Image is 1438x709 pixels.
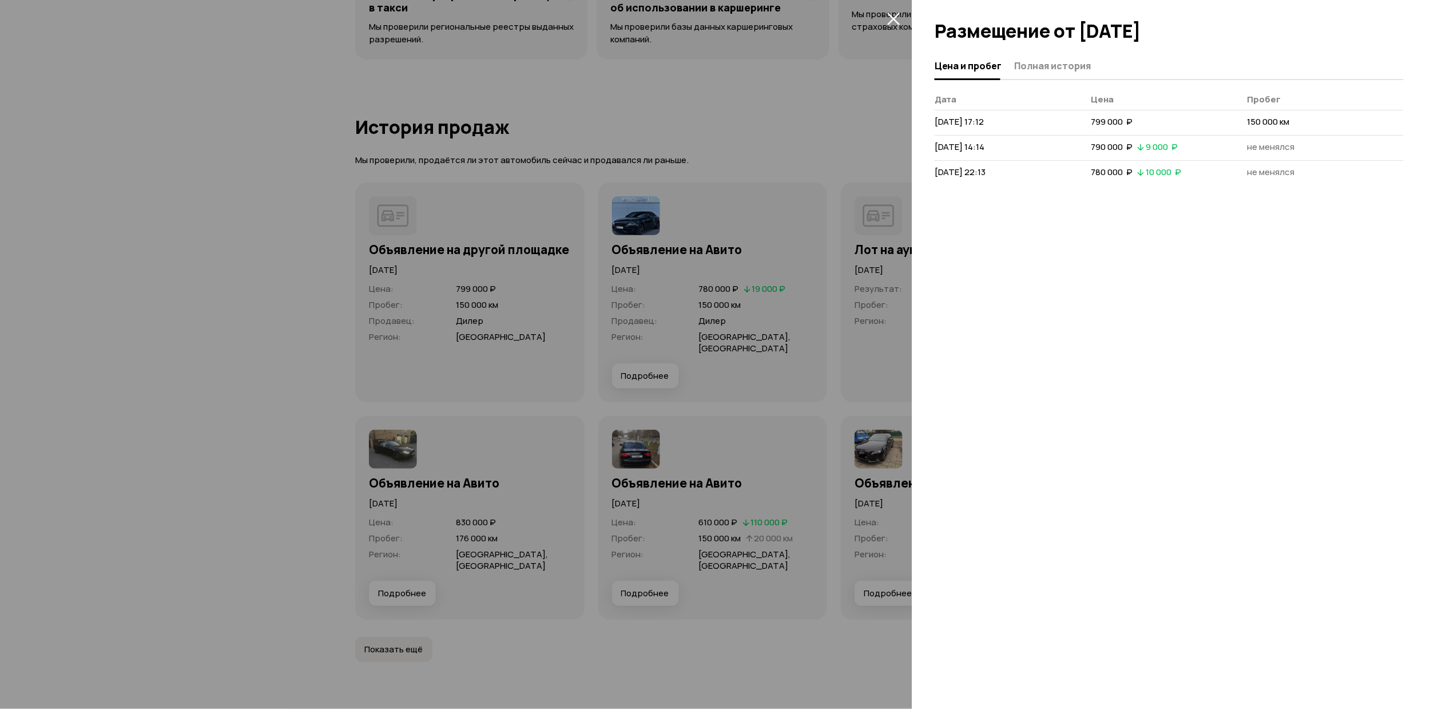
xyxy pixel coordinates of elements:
span: 790 000 ₽ [1091,141,1133,153]
span: 10 000 ₽ [1146,166,1181,178]
span: 150 000 км [1248,116,1290,128]
span: Цена [1091,93,1114,105]
span: Цена и пробег [935,60,1002,72]
button: закрыть [884,9,903,27]
span: Дата [935,93,957,105]
span: 799 000 ₽ [1091,116,1133,128]
span: 780 000 ₽ [1091,166,1133,178]
span: не менялся [1248,141,1295,153]
span: Полная история [1015,60,1091,72]
span: [DATE] 14:14 [935,141,985,153]
span: не менялся [1248,166,1295,178]
span: [DATE] 22:13 [935,166,986,178]
span: 9 000 ₽ [1146,141,1178,153]
span: Пробег [1248,93,1281,105]
span: [DATE] 17:12 [935,116,984,128]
